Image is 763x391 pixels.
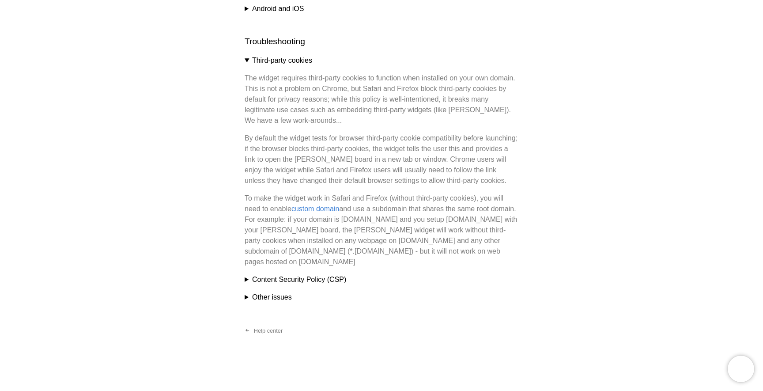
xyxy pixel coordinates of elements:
[245,4,518,14] summary: Android and iOS
[245,292,518,303] summary: Other issues
[245,55,518,66] summary: Third-party cookies
[245,193,518,267] p: To make the widget work in Safari and Firefox (without third-party cookies), you will need to ena...
[245,35,518,48] h2: Troubleshooting
[291,205,340,213] a: custom domain
[245,133,518,186] p: By default the widget tests for browser third-party cookie compatibility before launching; if the...
[728,356,754,382] iframe: Chatra live chat
[245,274,518,285] summary: Content Security Policy (CSP)
[238,324,290,338] a: Help center
[245,73,518,126] p: The widget requires third-party cookies to function when installed on your own domain. This is no...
